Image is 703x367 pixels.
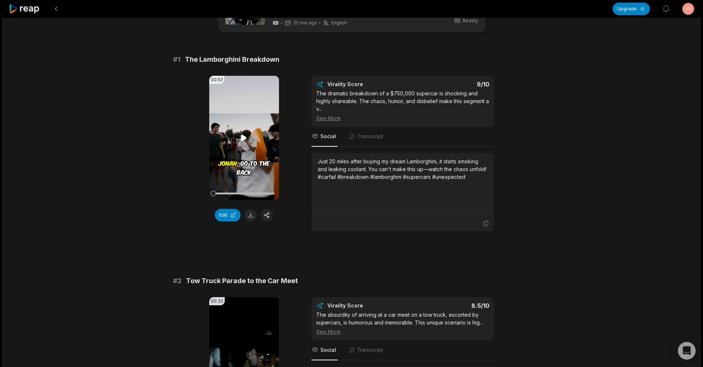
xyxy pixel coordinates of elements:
[316,114,489,122] div: See More
[185,54,279,65] span: The Lamborghini Breakdown
[410,302,489,309] div: 8.5 /10
[613,3,650,15] button: Upgrade
[316,311,489,336] div: The absurdity of arriving at a car meet on a tow truck, escorted by supercars, is humorous and me...
[311,340,494,360] nav: Tabs
[678,342,696,360] div: Open Intercom Messenger
[327,81,407,88] div: Virality Score
[316,89,489,122] div: The dramatic breakdown of a $750,000 supercar is shocking and highly shareable. The chaos, humor,...
[327,302,407,309] div: Virality Score
[331,20,347,26] span: English
[209,76,279,200] video: Your browser does not support mp4 format.
[320,346,336,354] span: Social
[357,133,383,140] span: Transcript
[320,133,336,140] span: Social
[357,346,383,354] span: Transcript
[215,209,241,221] button: Edit
[311,127,494,147] nav: Tabs
[173,54,180,65] span: # 1
[173,276,182,286] span: # 2
[463,17,478,24] span: Beasty
[316,328,489,336] div: See More
[293,20,317,26] span: 22 min ago
[186,276,298,286] span: Tow Truck Parade to the Car Meet
[318,157,488,181] div: Just 20 miles after buying my dream Lamborghini, it starts smoking and leaking coolant. You can't...
[410,81,489,88] div: 9 /10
